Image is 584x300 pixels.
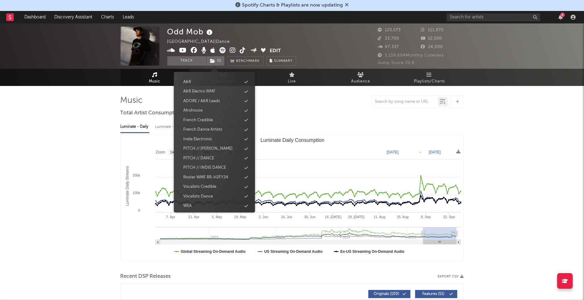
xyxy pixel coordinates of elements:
[242,3,343,8] span: Spotify Charts & Playlists are now updating
[429,150,441,154] text: [DATE]
[274,59,293,63] span: Summary
[228,56,263,66] a: Benchmark
[183,88,215,95] div: A&R Electro WMF
[351,78,370,85] span: Audience
[118,11,138,23] a: Leads
[260,137,324,143] text: Luminate Daily Consumption
[183,155,214,162] div: PITCH // DANCE
[188,215,199,219] text: 21. Apr
[378,37,400,41] span: 33,700
[395,69,464,86] a: Playlists/Charts
[326,69,395,86] a: Audience
[345,3,349,8] span: Dismiss
[97,11,118,23] a: Charts
[20,11,50,23] a: Dashboard
[414,78,445,85] span: Playlists/Charts
[418,150,422,154] text: →
[183,107,203,114] div: Afrohouse
[183,117,213,123] div: French Credible
[167,56,206,66] button: Track
[348,215,364,219] text: 28. [DATE]
[378,53,444,57] span: 5,159,694 Monthly Listeners
[288,78,296,85] span: Live
[419,292,448,296] span: Features ( 51 )
[183,174,228,181] div: Roster WMF RR-H2FY24
[270,47,281,55] button: Edit
[421,28,444,32] span: 111,975
[421,45,443,49] span: 24,000
[133,191,140,195] text: 100k
[170,150,175,155] text: 1w
[183,193,213,200] div: Vocalists Dance
[378,28,401,32] span: 123,573
[183,146,233,152] div: PITCH // [PERSON_NAME]
[183,136,212,142] div: Indie Electronic
[558,15,563,20] button: 6
[258,69,326,86] a: Live
[304,215,315,219] text: 30. Jun
[443,215,455,219] text: 22. Sep
[560,12,565,17] div: 6
[189,69,258,86] a: Engagement
[183,69,197,76] div: Add to:
[155,122,188,132] div: Luminate - Weekly
[138,208,140,212] text: 0
[50,11,97,23] a: Discovery Assistant
[374,215,385,219] text: 11. Aug
[183,184,216,190] div: Vocalists Credible
[397,215,408,219] text: 25. Aug
[267,56,296,66] button: Summary
[183,203,192,209] div: WEA
[234,215,247,219] text: 19. May
[183,79,191,85] div: A&R
[378,45,399,49] span: 97,337
[120,273,171,280] span: Recent DSP Releases
[125,166,129,206] text: Luminate Daily Streams
[167,38,237,46] div: [GEOGRAPHIC_DATA] | Dance
[421,215,431,219] text: 8. Sep
[133,173,140,177] text: 200k
[372,99,438,104] input: Search by song name or URL
[207,56,224,66] button: (1)
[447,13,540,21] input: Search for artists
[325,215,341,219] text: 14. [DATE]
[181,249,246,254] text: Global Streaming On-Demand Audio
[120,69,189,86] a: Music
[183,165,226,171] div: PITCH // INDIE DANCE
[183,127,222,133] div: French Dance Artists
[368,290,410,298] button: Originals(100)
[120,122,149,132] div: Luminate - Daily
[156,150,165,155] text: Zoom
[372,292,401,296] span: Originals ( 100 )
[183,98,220,104] div: ADORE / A&R Leads
[212,215,222,219] text: 5. May
[415,290,457,298] button: Features(51)
[421,37,442,41] span: 12,500
[378,61,415,65] span: Jump Score: 70.6
[206,56,225,66] span: ( 1 )
[438,275,464,278] button: Export CSV
[281,215,292,219] text: 16. Jun
[340,249,405,254] text: Ex-US Streaming On-Demand Audio
[264,249,322,254] text: US Streaming On-Demand Audio
[167,27,214,37] div: Odd Mob
[166,215,175,219] text: 7. Apr
[120,109,182,117] span: Total Artist Consumption
[121,135,464,260] svg: Luminate Daily Consumption
[259,215,268,219] text: 2. Jun
[149,78,160,85] span: Music
[387,150,399,154] text: [DATE]
[236,57,260,65] span: Benchmark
